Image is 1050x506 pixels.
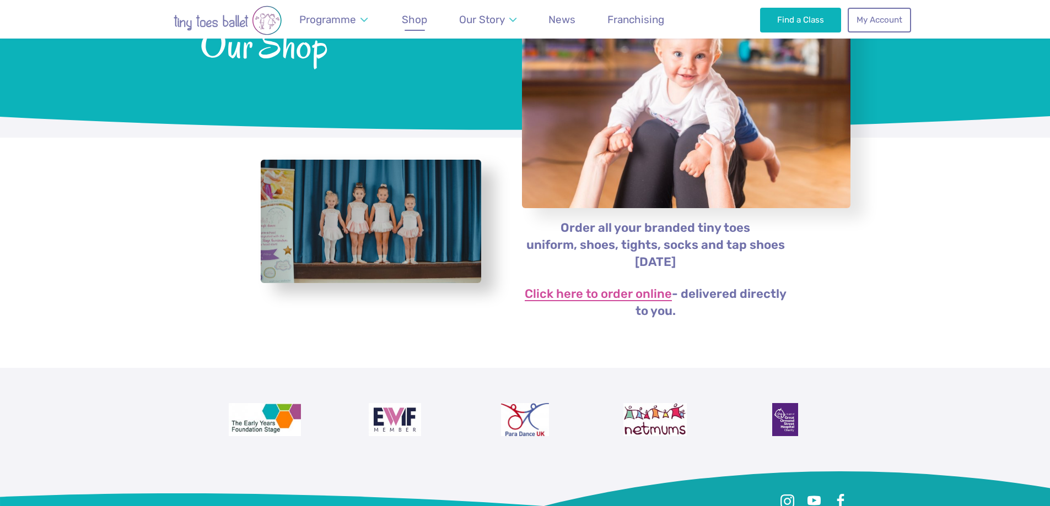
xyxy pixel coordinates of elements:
a: Franchising [602,7,670,32]
a: My Account [848,8,911,32]
span: Franchising [607,13,664,26]
img: Encouraging Women Into Franchising [369,403,421,436]
span: News [548,13,575,26]
p: Order all your branded tiny toes uniform, shoes, tights, socks and tap shoes [DATE] [521,220,790,271]
a: View full-size image [261,160,481,284]
p: - delivered directly to you. [521,286,790,320]
a: Click here to order online [525,288,672,301]
img: tiny toes ballet [139,6,316,35]
a: News [543,7,581,32]
img: Para Dance UK [501,403,548,436]
span: Shop [402,13,427,26]
a: Our Story [454,7,521,32]
img: The Early Years Foundation Stage [229,403,301,436]
a: Programme [294,7,373,32]
span: Our Shop [200,21,493,66]
a: Shop [397,7,433,32]
a: Find a Class [760,8,841,32]
span: Our Story [459,13,505,26]
span: Programme [299,13,356,26]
